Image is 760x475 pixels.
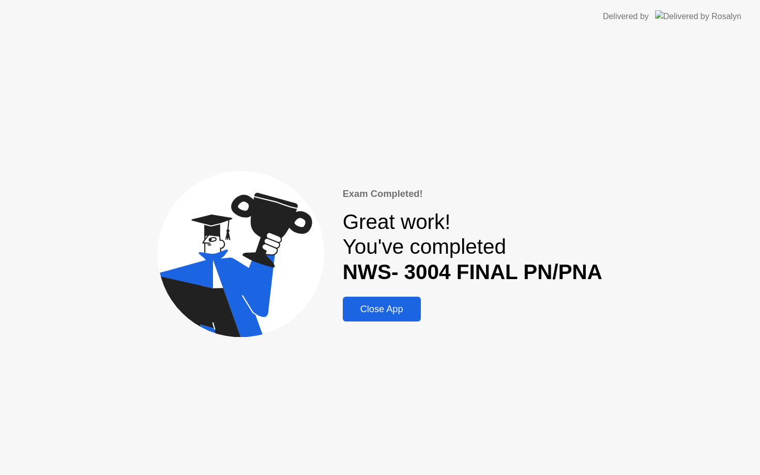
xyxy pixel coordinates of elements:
div: Great work! You've completed [343,209,602,285]
div: Exam Completed! [343,187,602,201]
img: Delivered by Rosalyn [655,10,741,22]
div: Close App [346,304,418,315]
div: Delivered by [603,10,649,23]
button: Close App [343,297,421,321]
b: NWS- 3004 FINAL PN/PNA [343,260,602,284]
